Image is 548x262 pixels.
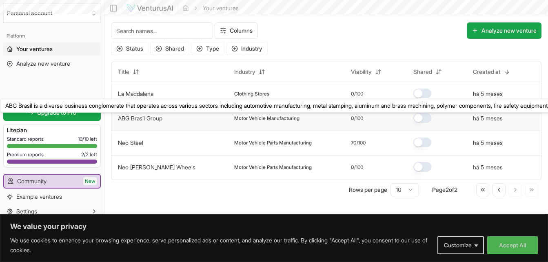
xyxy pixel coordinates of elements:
[351,164,354,171] span: 0
[16,193,62,201] span: Example ventures
[16,45,53,53] span: Your ventures
[351,91,354,97] span: 0
[473,90,503,98] button: há 5 meses
[113,65,144,78] button: Title
[3,57,101,70] a: Analyze new venture
[234,164,312,171] span: Motor Vehicle Parts Manufacturing
[7,151,44,158] span: Premium reports
[3,190,101,203] a: Example ventures
[191,42,224,55] button: Type
[78,136,97,142] span: 10 / 10 left
[357,140,366,146] span: /100
[234,91,269,97] span: Clothing Stores
[473,139,503,147] button: há 5 meses
[3,205,101,218] button: Settings
[118,68,129,76] span: Title
[215,22,258,39] button: Columns
[118,90,153,97] a: La Maddalena
[81,151,97,158] span: 2 / 2 left
[150,42,189,55] button: Shared
[17,177,47,185] span: Community
[354,115,363,122] span: /100
[234,115,300,122] span: Motor Vehicle Manufacturing
[449,186,454,193] span: of
[473,114,503,122] button: há 5 meses
[118,164,195,171] a: Neo [PERSON_NAME] Wheels
[16,60,70,68] span: Analyze new venture
[118,90,153,98] button: La Maddalena
[111,22,213,39] input: Search names...
[111,42,149,55] button: Status
[3,29,101,42] div: Platform
[10,235,431,255] p: We use cookies to enhance your browsing experience, serve personalized ads or content, and analyz...
[468,65,515,78] button: Created at
[408,65,447,78] button: Shared
[454,186,457,193] span: 2
[7,126,97,134] h3: Lite plan
[118,114,162,122] button: ABG Brasil Group
[10,222,538,231] p: We value your privacy
[349,186,387,194] p: Rows per page
[118,163,195,171] button: Neo [PERSON_NAME] Wheels
[446,186,449,193] span: 2
[118,139,143,147] button: Neo Steel
[487,236,538,254] button: Accept All
[437,236,484,254] button: Customize
[354,91,363,97] span: /100
[3,42,101,56] a: Your ventures
[351,140,357,146] span: 70
[234,140,312,146] span: Motor Vehicle Parts Manufacturing
[413,68,432,76] span: Shared
[7,136,44,142] span: Standard reports
[3,104,101,121] a: Upgrade to Pro
[473,163,503,171] button: há 5 meses
[83,177,97,185] span: New
[37,109,76,117] span: Upgrade to Pro
[473,68,501,76] span: Created at
[346,65,386,78] button: Viability
[4,175,100,188] a: CommunityNew
[234,68,255,76] span: Industry
[354,164,363,171] span: /100
[16,207,37,215] span: Settings
[229,65,270,78] button: Industry
[351,115,354,122] span: 0
[226,42,268,55] button: Industry
[118,139,143,146] a: Neo Steel
[467,22,541,39] button: Analyze new venture
[432,186,446,193] span: Page
[351,68,372,76] span: Viability
[118,115,162,122] a: ABG Brasil Group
